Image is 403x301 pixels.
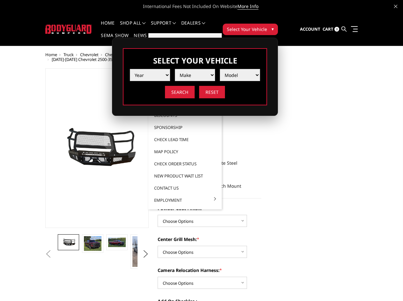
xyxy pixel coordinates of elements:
[101,33,129,46] a: SEMA Show
[151,146,219,158] a: MAP Policy
[132,236,150,267] img: 2024-2025 Chevrolet 2500-3500 - FT Series - Extreme Front Bumper
[141,249,150,259] button: Next
[227,26,267,33] span: Select Your Vehicle
[63,52,74,57] a: Truck
[130,69,170,81] select: Please select the value from list.
[151,36,219,49] a: FAQ
[44,249,53,259] button: Previous
[158,267,261,274] label: Camera Relocation Harness:
[52,56,183,62] span: [DATE]-[DATE] Chevrolet 2500-3500 - FT Series - Extreme Front Bumper
[45,52,57,57] a: Home
[151,158,219,170] a: Check Order Status
[151,170,219,182] a: New Product Wait List
[80,52,99,57] a: Chevrolet
[300,21,320,38] a: Account
[105,52,153,57] a: Chevrolet Front Bumpers
[108,237,125,247] img: 2024-2025 Chevrolet 2500-3500 - FT Series - Extreme Front Bumper
[272,26,274,32] span: ▾
[175,69,215,81] select: Please select the value from list.
[151,133,219,146] a: Check Lead Time
[181,21,205,33] a: Dealers
[45,68,149,228] a: 2024-2025 Chevrolet 2500-3500 - FT Series - Extreme Front Bumper
[151,21,176,33] a: Support
[151,121,219,133] a: Sponsorship
[323,26,333,32] span: Cart
[101,21,115,33] a: Home
[223,24,278,35] button: Select Your Vehicle
[151,194,219,206] a: Employment
[151,182,219,194] a: Contact Us
[371,270,403,301] iframe: Chat Widget
[199,86,225,98] input: Reset
[134,33,147,46] a: News
[334,27,339,32] span: 0
[45,25,92,34] img: BODYGUARD BUMPERS
[158,236,261,243] label: Center Grill Mesh:
[130,55,260,66] h3: Select Your Vehicle
[120,21,146,33] a: shop all
[84,236,101,251] img: 2024-2025 Chevrolet 2500-3500 - FT Series - Extreme Front Bumper
[60,238,77,246] img: 2024-2025 Chevrolet 2500-3500 - FT Series - Extreme Front Bumper
[165,86,195,98] input: Search
[300,26,320,32] span: Account
[237,3,258,10] a: More Info
[323,21,339,38] a: Cart 0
